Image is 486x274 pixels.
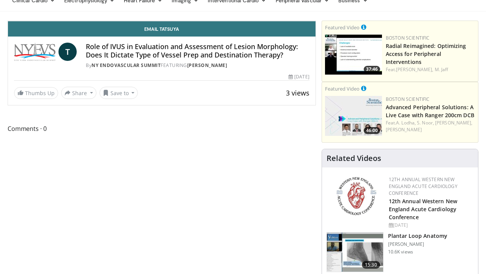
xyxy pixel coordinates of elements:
[325,35,382,75] a: 37:46
[99,87,138,99] button: Save to
[388,232,447,240] h3: Plantar Loop Anatomy
[362,261,380,269] span: 15:30
[435,119,472,126] a: [PERSON_NAME],
[8,124,316,134] span: Comments 0
[386,104,474,119] a: Advanced Peripheral Solutions: A Live Case with Ranger 200cm DCB
[389,176,458,196] a: 12th Annual Western New England Acute Cardiology Conference
[386,96,430,102] a: Boston Scientific
[289,73,309,80] div: [DATE]
[327,154,381,163] h4: Related Videos
[364,127,380,134] span: 46:00
[325,24,360,31] small: Featured Video
[58,43,77,61] a: T
[325,85,360,92] small: Featured Video
[386,42,466,65] a: Radial Reimagined: Optimizing Access for Peripheral Interventions
[14,87,58,99] a: Thumbs Up
[61,87,96,99] button: Share
[187,62,227,68] a: [PERSON_NAME]
[286,88,309,97] span: 3 views
[325,96,382,136] a: 46:00
[327,232,473,272] a: 15:30 Plantar Loop Anatomy [PERSON_NAME] 10.6K views
[389,222,472,229] div: [DATE]
[396,119,416,126] a: A. Lodha,
[435,66,448,73] a: M. Jaff
[92,62,161,68] a: NY Endovascular Summit
[8,21,316,37] a: Email Tatsuya
[386,126,422,133] a: [PERSON_NAME]
[327,233,383,272] img: 442ddc85-cc57-4e12-8543-4f99bfe26e46.150x105_q85_crop-smart_upscale.jpg
[388,249,413,255] p: 10.6K views
[386,35,430,41] a: Boston Scientific
[325,35,382,75] img: c038ed19-16d5-403f-b698-1d621e3d3fd1.150x105_q85_crop-smart_upscale.jpg
[86,43,309,59] h4: Role of IVUS in Evaluation and Assessment of Lesion Morphology: Does It Dictate Type of Vessel Pr...
[389,198,457,221] a: 12th Annual Western New England Acute Cardiology Conference
[388,241,447,247] p: [PERSON_NAME]
[396,66,433,73] a: [PERSON_NAME],
[335,176,377,216] img: 0954f259-7907-4053-a817-32a96463ecc8.png.150x105_q85_autocrop_double_scale_upscale_version-0.2.png
[364,66,380,73] span: 37:46
[386,119,475,133] div: Feat.
[417,119,434,126] a: S. Noor,
[325,96,382,136] img: af9da20d-90cf-472d-9687-4c089bf26c94.150x105_q85_crop-smart_upscale.jpg
[14,43,55,61] img: NY Endovascular Summit
[86,62,309,69] div: By FEATURING
[386,66,475,73] div: Feat.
